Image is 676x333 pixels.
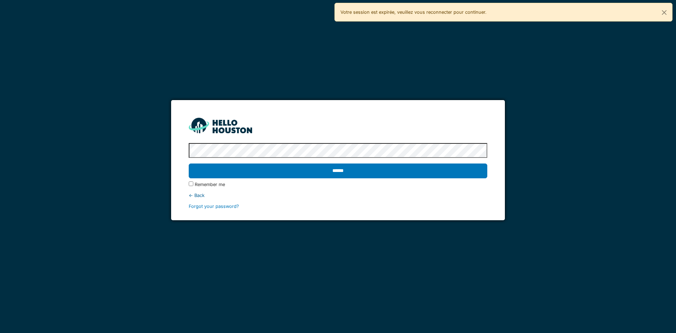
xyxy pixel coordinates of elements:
img: HH_line-BYnF2_Hg.png [189,118,252,133]
a: Forgot your password? [189,204,239,209]
button: Close [656,3,672,22]
div: Votre session est expirée, veuillez vous reconnecter pour continuer. [334,3,672,21]
div: ← Back [189,192,487,199]
label: Remember me [195,181,225,188]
